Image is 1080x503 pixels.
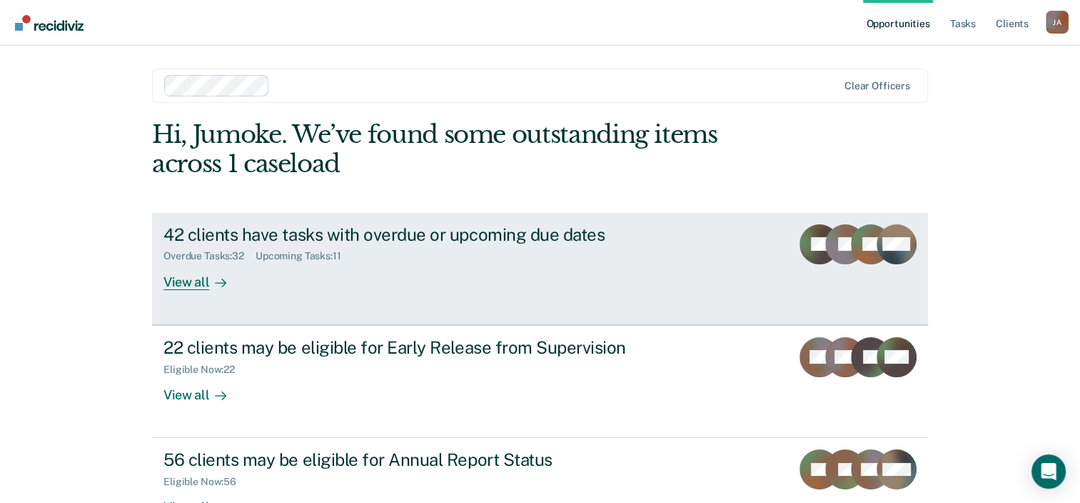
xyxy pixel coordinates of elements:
div: 22 clients may be eligible for Early Release from Supervision [163,337,665,358]
a: 42 clients have tasks with overdue or upcoming due datesOverdue Tasks:32Upcoming Tasks:11View all [152,213,928,325]
div: View all [163,262,243,290]
div: 56 clients may be eligible for Annual Report Status [163,449,665,470]
div: Clear officers [844,80,910,92]
a: 22 clients may be eligible for Early Release from SupervisionEligible Now:22View all [152,325,928,438]
button: Profile dropdown button [1046,11,1069,34]
div: Open Intercom Messenger [1031,454,1066,489]
div: Overdue Tasks : 32 [163,250,256,262]
div: Upcoming Tasks : 11 [256,250,353,262]
img: Recidiviz [15,15,84,31]
div: View all [163,375,243,403]
div: 42 clients have tasks with overdue or upcoming due dates [163,224,665,245]
div: Eligible Now : 22 [163,364,246,376]
div: Hi, Jumoke. We’ve found some outstanding items across 1 caseload [152,120,772,179]
div: J A [1046,11,1069,34]
div: Eligible Now : 56 [163,476,248,488]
